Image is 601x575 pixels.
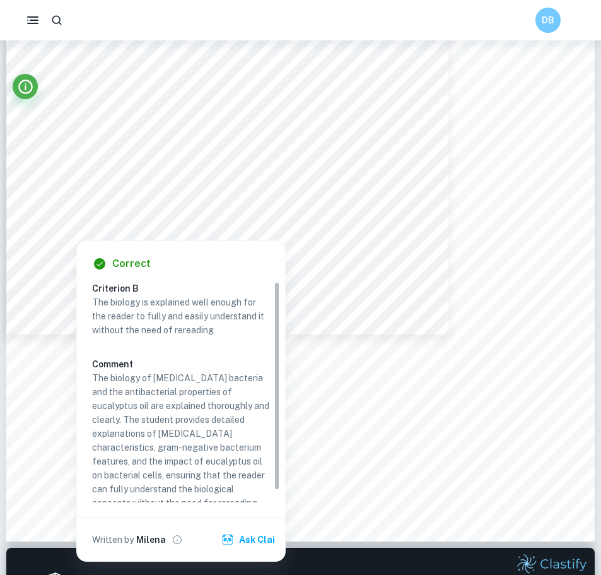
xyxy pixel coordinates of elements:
[92,533,134,547] p: Written by
[92,357,270,371] h6: Comment
[535,8,561,33] button: DB
[112,256,151,271] h6: Correct
[541,13,556,27] h6: DB
[92,282,280,295] h6: Criterion B
[13,74,38,99] button: Info
[92,371,270,510] p: The biology of [MEDICAL_DATA] bacteria and the antibacterial properties of eucalyptus oil are exp...
[92,295,270,337] p: The biology is explained well enough for the reader to fully and easily understand it without the...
